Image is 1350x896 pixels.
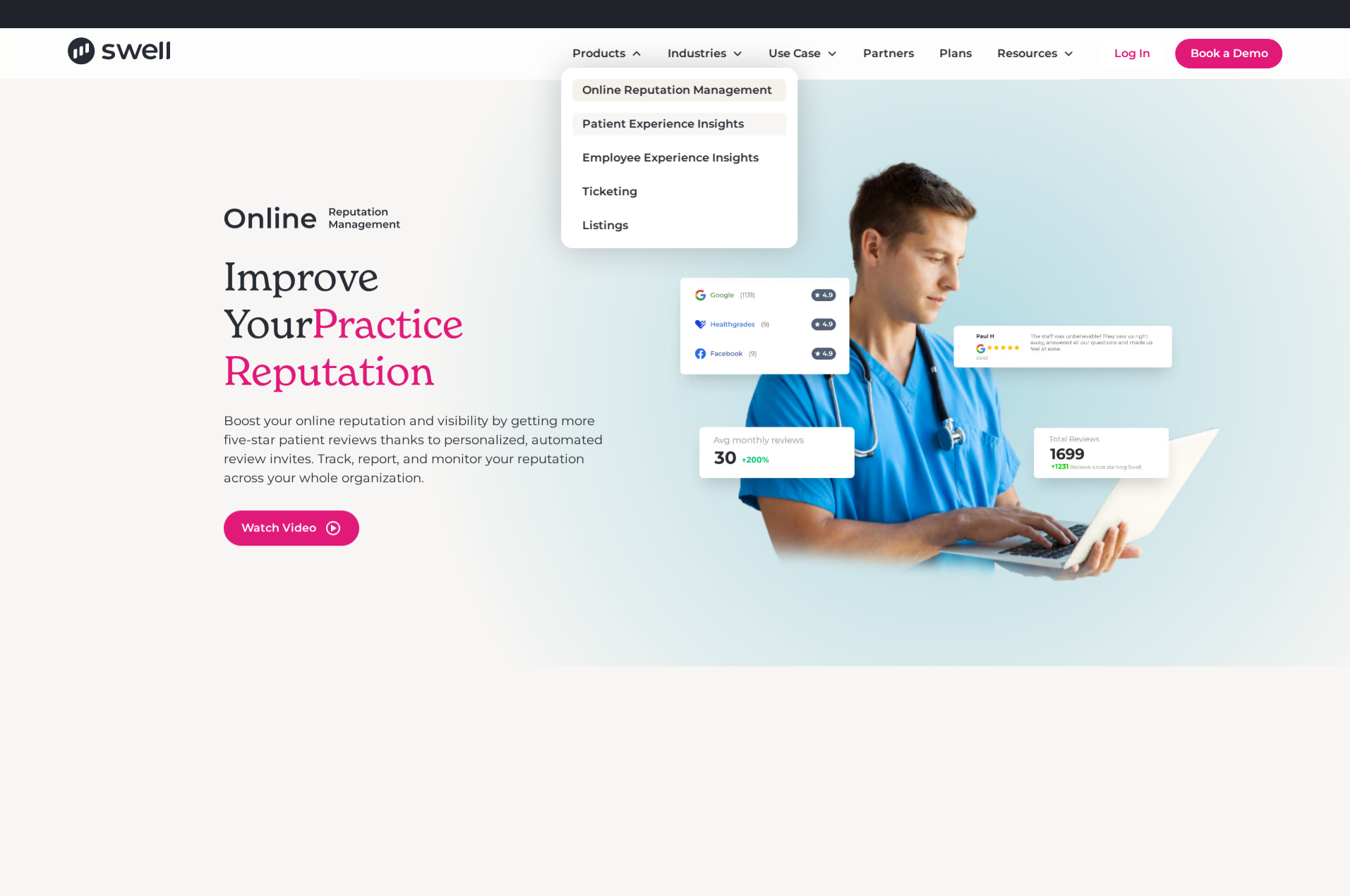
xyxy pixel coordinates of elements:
a: Listings [572,214,785,237]
a: Online Reputation Management [572,79,785,102]
div: Employee Experience Insights [582,149,759,166]
span: Practice Reputation [224,299,464,396]
a: Ticketing [572,180,785,203]
a: home [68,37,170,69]
div: Ticketing [582,183,637,200]
div: Listings [582,217,628,234]
div: Industries [668,45,726,62]
a: Employee Experience Insights [572,147,785,169]
a: Plans [928,39,983,68]
div: Products [561,39,653,68]
a: Patient Experience Insights [572,113,785,135]
h1: Improve Your [224,253,603,395]
img: Illustration [652,158,1254,587]
div: Watch Video [241,520,316,536]
a: Book a Demo [1175,39,1282,68]
div: Industries [656,39,754,68]
p: Boost your online reputation and visibility by getting more five-star patient reviews thanks to p... [224,412,603,488]
div: Online Reputation Management [582,82,772,99]
div: Use Case [769,45,821,62]
a: Partners [852,39,925,68]
a: open lightbox [224,510,359,546]
nav: Products [561,68,797,248]
div: Resources [997,45,1057,62]
a: Log In [1099,39,1164,68]
div: Patient Experience Insights [582,116,744,133]
div: Resources [986,39,1085,68]
div: Use Case [757,39,849,68]
div: Products [572,45,625,62]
